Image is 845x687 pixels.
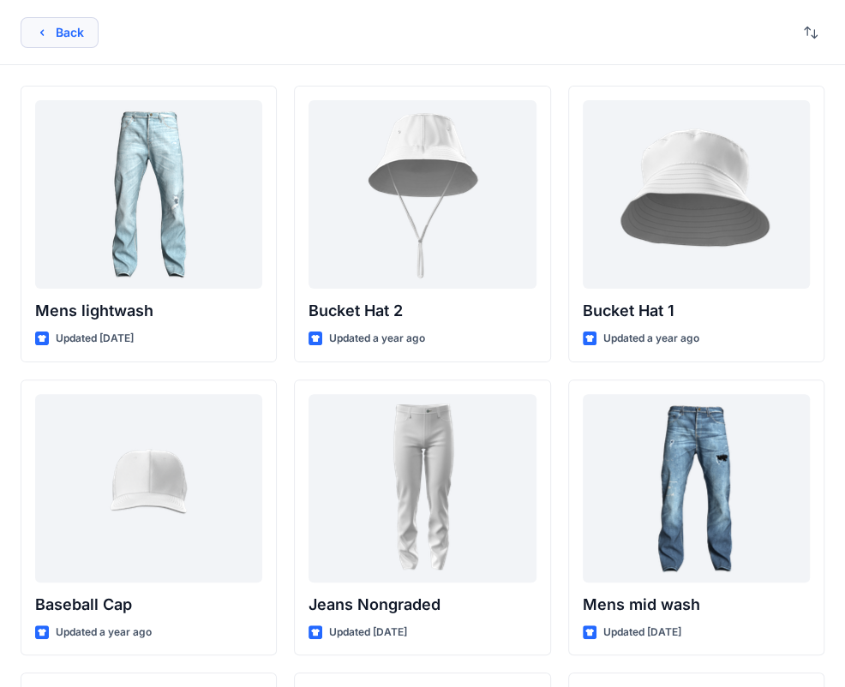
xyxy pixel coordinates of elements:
[21,17,99,48] button: Back
[309,100,536,289] a: Bucket Hat 2
[35,394,262,582] a: Baseball Cap
[583,299,810,323] p: Bucket Hat 1
[35,299,262,323] p: Mens lightwash
[56,330,134,348] p: Updated [DATE]
[329,330,425,348] p: Updated a year ago
[35,593,262,617] p: Baseball Cap
[583,394,810,582] a: Mens mid wash
[583,100,810,289] a: Bucket Hat 1
[309,299,536,323] p: Bucket Hat 2
[309,593,536,617] p: Jeans Nongraded
[309,394,536,582] a: Jeans Nongraded
[329,624,407,642] p: Updated [DATE]
[56,624,152,642] p: Updated a year ago
[603,624,681,642] p: Updated [DATE]
[583,593,810,617] p: Mens mid wash
[35,100,262,289] a: Mens lightwash
[603,330,699,348] p: Updated a year ago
